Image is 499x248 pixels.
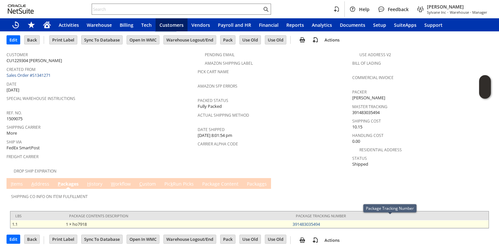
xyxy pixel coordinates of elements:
a: History [85,181,104,188]
span: Analytics [312,22,332,28]
a: Billing [116,18,137,31]
input: Pack [220,36,235,44]
a: Payroll and HR [214,18,255,31]
a: Bill Of Lading [352,60,381,66]
input: Sync To Database [82,235,122,243]
a: Actual Shipping Method [198,112,249,118]
input: Edit [7,235,20,243]
span: 10.15 [352,124,362,130]
img: print.svg [298,236,306,244]
input: Pack [220,235,235,243]
input: Back [24,36,39,44]
div: Package Tracking Number [366,206,414,211]
span: Financial [259,22,279,28]
a: Pending Email [205,52,234,58]
a: Pick Cart Name [198,69,229,74]
td: 1.1 [10,220,64,228]
div: lbs [15,213,59,218]
span: [DATE] [7,87,19,93]
a: Commercial Invoice [352,75,394,80]
a: Amazon SFP Errors [198,83,237,89]
td: 1 × ho7918 [64,220,291,228]
a: Customers [156,18,188,31]
a: Analytics [308,18,336,31]
a: Residential Address [359,147,402,153]
div: Package Contents Description [69,213,286,218]
span: More [7,130,17,136]
a: Amazon Shipping Label [205,60,253,66]
a: Shipping Co Info on Item Fulfillment [11,194,88,199]
img: add-record.svg [311,236,319,244]
a: Date Shipped [198,127,225,132]
input: Use Old [265,36,286,44]
a: Custom [138,181,158,188]
span: Reports [286,22,304,28]
a: Special Warehouse Instructions [7,96,75,101]
span: I [11,181,12,187]
input: Use Old [240,36,261,44]
input: Print Label [50,36,77,44]
a: Address [30,181,51,188]
svg: logo [8,5,34,14]
input: Print Label [50,235,77,243]
span: Help [359,6,370,12]
span: Billing [120,22,133,28]
input: Warehouse Logout/End [164,36,216,44]
input: Back [24,235,39,243]
img: add-record.svg [311,36,319,44]
span: Warehouse - Manager [450,10,487,15]
a: Workflow [109,181,132,188]
a: Setup [369,18,390,31]
span: Setup [373,22,386,28]
a: Status [352,156,367,161]
a: Date [7,81,17,87]
a: Master Tracking [352,104,387,109]
input: Open In WMC [127,36,159,44]
span: [PERSON_NAME] [352,95,385,101]
span: FedEx SmartPost [7,145,40,151]
a: Package Content [201,181,240,188]
a: Documents [336,18,369,31]
a: Tech [137,18,156,31]
a: Actions [322,37,342,43]
span: Customers [159,22,184,28]
svg: Home [43,21,51,29]
span: Tech [141,22,152,28]
span: 1509075 [7,116,23,122]
span: Payroll and HR [218,22,251,28]
a: Warehouse [83,18,116,31]
a: Handling Cost [352,133,384,138]
a: Packed Status [198,98,228,103]
input: Use Old [265,235,286,243]
span: C [139,181,142,187]
span: [PERSON_NAME] [427,4,487,10]
a: Unrolled view on [481,179,489,187]
a: Packages [56,181,80,188]
a: Vendors [188,18,214,31]
span: k [171,181,173,187]
span: H [87,181,90,187]
a: PickRun Picks [163,181,195,188]
a: Customer [7,52,28,58]
a: Items [9,181,24,188]
span: Vendors [191,22,210,28]
a: 391483035494 [293,221,320,227]
div: Shortcuts [23,18,39,31]
a: Support [420,18,446,31]
span: Documents [340,22,365,28]
a: SuiteApps [390,18,420,31]
span: Fully Packed [198,103,222,109]
a: Packages [245,181,268,188]
svg: Shortcuts [27,21,35,29]
span: Warehouse [87,22,112,28]
span: A [31,181,34,187]
svg: Search [262,5,270,13]
span: e [262,181,265,187]
span: CU1229304 [PERSON_NAME] [7,58,62,64]
iframe: Click here to launch Oracle Guided Learning Help Panel [479,75,491,99]
div: Package Tracking Number [296,213,484,218]
input: Use Old [240,235,261,243]
a: Reports [282,18,308,31]
span: 391483035494 [352,109,380,116]
a: Drop Ship Expiration [14,168,56,174]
